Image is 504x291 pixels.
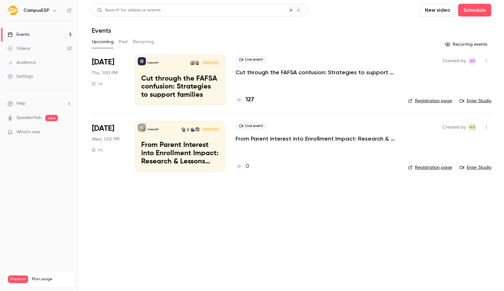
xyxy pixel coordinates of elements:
[195,61,199,65] img: Melissa Greiner
[460,98,491,104] a: Enter Studio
[92,121,125,172] div: Dec 3 Wed, 1:00 PM (America/New York)
[236,69,398,76] a: Cut through the FAFSA confusion: Strategies to support families
[469,123,476,131] span: Melissa Greiner
[408,98,452,104] a: Registration page
[458,4,491,17] button: Schedule
[8,59,36,66] div: Audience
[469,123,476,131] span: MG
[147,61,159,64] p: CampusESP
[141,141,219,166] p: From Parent Interest into Enrollment Impact: Research & Lessons from the [GEOGRAPHIC_DATA][US_STATE]
[201,61,219,65] span: [DATE] 1:00 PM
[408,164,452,171] a: Registration page
[141,75,219,99] p: Cut through the FAFSA confusion: Strategies to support families
[195,127,199,132] img: Dave Hunt
[236,96,254,104] a: 127
[16,100,26,107] span: Help
[246,162,249,171] h4: 0
[45,115,58,121] span: new
[419,4,456,17] button: New video
[92,70,117,76] span: Thu, 1:00 PM
[236,56,267,63] span: Live event
[8,275,28,283] span: Premium
[460,164,491,171] a: Enter Studio
[92,27,111,34] h1: Events
[135,55,225,105] a: Cut through the FAFSA confusion: Strategies to support familiesCampusESPMelissa GreinerMelanie Mu...
[133,37,154,47] button: Recurring
[236,122,267,130] span: Live event
[470,57,475,65] span: SR
[236,162,249,171] a: 0
[92,55,125,105] div: Oct 16 Thu, 1:00 PM (America/New York)
[135,121,225,172] a: From Parent Interest into Enrollment Impact: Research & Lessons from the University of KansasCamp...
[16,115,41,121] a: SpeakerHub
[16,129,40,136] span: What's new
[186,127,190,132] img: Johanna Trovato
[8,31,29,38] div: Events
[92,136,119,142] span: Wed, 1:00 PM
[236,135,398,142] a: From Parent Interest into Enrollment Impact: Research & Lessons from the [GEOGRAPHIC_DATA][US_STATE]
[32,277,71,282] span: Plan usage
[442,39,491,50] button: Recurring events
[443,123,466,131] span: Created by
[23,7,49,14] h6: CampusESP
[119,37,128,47] button: Past
[92,123,114,134] span: [DATE]
[8,5,18,16] img: CampusESP
[8,73,33,80] div: Settings
[8,100,72,107] li: help-dropdown-opener
[190,61,195,65] img: Melanie Muenzer
[8,45,30,52] div: Videos
[92,148,103,153] div: 1 h
[92,37,114,47] button: Upcoming
[443,57,466,65] span: Created by
[469,57,476,65] span: Stephanie Robinson
[181,127,186,132] img: Melissa Greiner
[92,57,114,67] span: [DATE]
[97,7,161,14] div: Search for videos or events
[92,81,103,86] div: 1 h
[64,129,72,135] iframe: Noticeable Trigger
[147,128,159,131] p: CampusESP
[201,127,219,132] span: [DATE] 1:00 PM
[246,96,254,104] h4: 127
[190,127,195,132] img: April Bush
